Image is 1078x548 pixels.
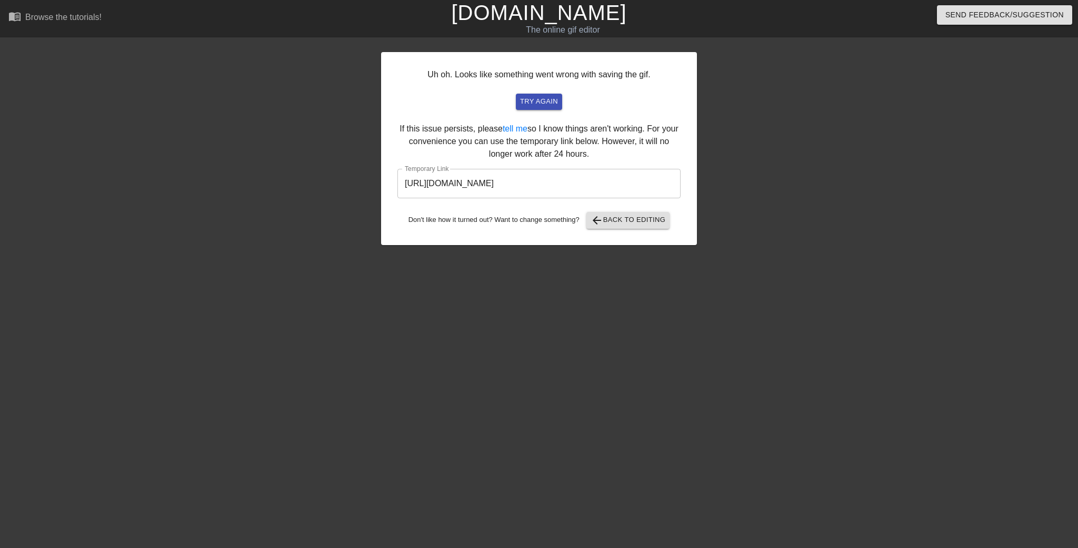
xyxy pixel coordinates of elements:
[945,8,1064,22] span: Send Feedback/Suggestion
[516,94,562,110] button: try again
[591,214,666,227] span: Back to Editing
[365,24,762,36] div: The online gif editor
[520,96,558,108] span: try again
[503,124,527,133] a: tell me
[937,5,1072,25] button: Send Feedback/Suggestion
[381,52,697,245] div: Uh oh. Looks like something went wrong with saving the gif. If this issue persists, please so I k...
[591,214,603,227] span: arrow_back
[451,1,626,24] a: [DOMAIN_NAME]
[397,212,681,229] div: Don't like how it turned out? Want to change something?
[8,10,102,26] a: Browse the tutorials!
[25,13,102,22] div: Browse the tutorials!
[8,10,21,23] span: menu_book
[586,212,670,229] button: Back to Editing
[397,169,681,198] input: bare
